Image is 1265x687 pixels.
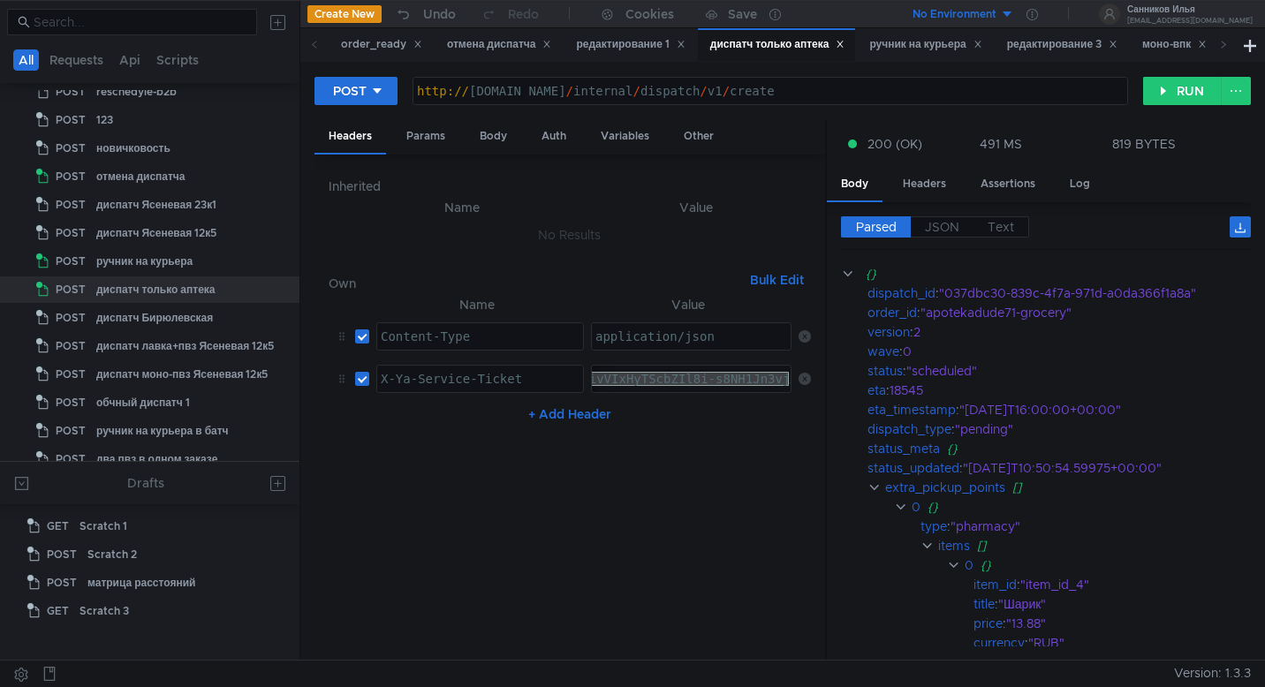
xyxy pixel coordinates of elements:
button: Scripts [151,49,204,71]
div: {} [981,555,1228,575]
span: Text [988,219,1014,235]
button: RUN [1143,77,1222,105]
div: eta [867,381,886,400]
div: 18545 [890,381,1228,400]
button: Bulk Edit [743,269,811,291]
span: Version: 1.3.3 [1174,661,1251,686]
button: Requests [44,49,109,71]
div: : [867,419,1251,439]
div: ручник на курьера [96,248,193,275]
div: : [973,575,1251,594]
div: Assertions [966,168,1049,200]
div: Cookies [625,4,674,25]
div: status_meta [867,439,940,458]
div: Scratch 2 [87,541,137,568]
div: моно-впк [1142,35,1207,54]
div: новичковость [96,135,170,162]
div: матрица расстояний [87,570,195,596]
div: Drafts [127,472,164,494]
span: POST [47,541,77,568]
div: 491 MS [980,136,1022,152]
div: items [938,536,970,555]
div: Log [1056,168,1104,200]
span: POST [56,389,86,416]
div: диспатч Бирюлевская [96,305,213,331]
div: "RUB" [1028,633,1231,653]
div: "apotekadude71-grocery" [920,303,1230,322]
div: "Шарик" [998,594,1229,614]
div: Scratch 3 [80,598,129,624]
span: POST [47,570,77,596]
div: [] [1012,478,1235,497]
div: : [973,594,1251,614]
div: : [867,283,1251,303]
div: : [867,400,1251,419]
div: "scheduled" [906,361,1229,381]
input: Search... [34,12,246,32]
div: "13.88" [1006,614,1230,633]
div: 0 [965,555,973,575]
div: {} [866,264,1226,283]
span: POST [56,276,86,303]
div: "[DATE]T16:00:00+00:00" [959,400,1232,419]
span: POST [56,361,86,388]
div: : [867,458,1251,478]
div: диспатч лавка+пвз Ясеневая 12к5 [96,333,274,359]
div: status [867,361,903,381]
div: : [867,322,1251,342]
div: "pharmacy" [951,517,1229,536]
div: extra_pickup_points [885,478,1005,497]
div: 0 [903,342,1229,361]
span: 200 (OK) [867,134,922,154]
div: version [867,322,910,342]
div: {} [928,497,1227,517]
div: редактирование 1 [576,35,685,54]
div: : [867,361,1251,381]
div: status_updated [867,458,959,478]
span: JSON [925,219,959,235]
div: Санников Илья [1127,5,1253,14]
div: диспатч только аптека [710,35,845,54]
div: два пвз в одном заказе [96,446,217,472]
span: POST [56,305,86,331]
div: wave [867,342,899,361]
div: order_ready [341,35,422,54]
div: ручник на курьера [869,35,981,54]
div: eta_timestamp [867,400,956,419]
div: "pending" [955,419,1231,439]
th: Name [343,197,581,218]
div: Undo [423,4,456,25]
span: GET [47,598,69,624]
div: item_id [973,575,1017,594]
span: POST [56,163,86,190]
div: POST [333,81,367,101]
div: диспатч Ясеневая 12к5 [96,220,216,246]
div: Params [392,120,459,153]
span: POST [56,220,86,246]
span: Parsed [856,219,897,235]
button: All [13,49,39,71]
div: "item_id_4" [1020,575,1231,594]
span: POST [56,333,86,359]
div: "[DATE]T10:50:54.59975+00:00" [963,458,1232,478]
div: price [973,614,1003,633]
div: currency [973,633,1025,653]
span: POST [56,418,86,444]
div: ручник на курьера в батч [96,418,229,444]
div: 0 [912,497,920,517]
div: order_id [867,303,917,322]
span: POST [56,446,86,472]
div: dispatch_id [867,283,935,303]
div: No Environment [913,6,996,23]
div: диспатч только аптека [96,276,216,303]
th: Name [369,294,584,315]
button: + Add Header [521,404,618,425]
span: POST [56,248,86,275]
div: : [867,303,1251,322]
div: [EMAIL_ADDRESS][DOMAIN_NAME] [1127,18,1253,24]
div: : [973,614,1251,633]
h6: Own [329,273,743,294]
div: редактирование 3 [1007,35,1117,54]
div: диспатч Ясеневая 23к1 [96,192,216,218]
button: Api [114,49,146,71]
